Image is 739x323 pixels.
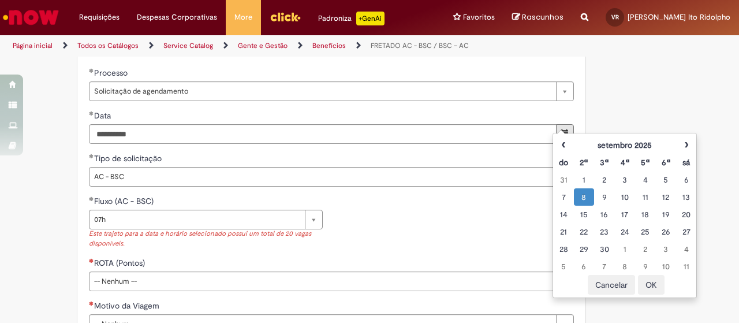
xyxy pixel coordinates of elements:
div: 16 September 2025 Tuesday [597,209,611,220]
div: 05 September 2025 Friday [658,174,673,185]
a: Rascunhos [512,12,563,23]
span: ROTA (Pontos) [94,258,147,268]
div: Padroniza [318,12,385,25]
th: Próximo mês [676,136,696,154]
div: 03 October 2025 Friday [658,243,673,255]
a: FRETADO AC - BSC / BSC – AC [371,41,469,50]
div: 29 September 2025 Monday [577,243,591,255]
img: click_logo_yellow_360x200.png [270,8,301,25]
div: 18 September 2025 Thursday [638,209,652,220]
div: 08 September 2025 Monday [577,191,591,203]
div: 10 September 2025 Wednesday [618,191,632,203]
span: [PERSON_NAME] Ito Ridolpho [628,12,730,22]
div: 04 September 2025 Thursday [638,174,652,185]
span: Motivo da Viagem [94,300,162,311]
button: Mostrar calendário para Data [556,124,574,144]
div: 02 September 2025 Tuesday [597,174,611,185]
span: VR [611,13,619,21]
span: Necessários [89,258,94,263]
span: Obrigatório Preenchido [89,196,94,201]
span: Obrigatório Preenchido [89,68,94,73]
input: Data 08 September 2025 Monday [89,124,557,144]
div: 10 October 2025 Friday [658,261,673,272]
div: 19 September 2025 Friday [658,209,673,220]
th: Sábado [676,154,696,171]
span: Requisições [79,12,120,23]
span: Obrigatório Preenchido [89,111,94,116]
div: 01 September 2025 Monday [577,174,591,185]
th: Segunda-feira [574,154,594,171]
a: Todos os Catálogos [77,41,139,50]
th: Quarta-feira [615,154,635,171]
div: 17 September 2025 Wednesday [618,209,632,220]
div: 20 September 2025 Saturday [679,209,693,220]
div: 09 September 2025 Tuesday [597,191,611,203]
span: Obrigatório Preenchido [89,154,94,158]
button: Cancelar [588,275,635,295]
span: Fluxo (AC - BSC) [94,196,156,206]
div: 08 October 2025 Wednesday [618,261,632,272]
div: 07 October 2025 Tuesday [597,261,611,272]
span: AC - BSC [94,168,550,186]
ul: Trilhas de página [9,35,484,57]
div: 06 October 2025 Monday [577,261,591,272]
div: 27 September 2025 Saturday [679,226,693,237]
div: 02 October 2025 Thursday [638,243,652,255]
div: 06 September 2025 Saturday [679,174,693,185]
span: Solicitação de agendamento [94,82,550,101]
div: 14 September 2025 Sunday [556,209,570,220]
div: Escolher data [553,133,697,298]
div: 12 September 2025 Friday [658,191,673,203]
span: Processo [94,68,130,78]
a: Benefícios [312,41,346,50]
div: 26 September 2025 Friday [658,226,673,237]
th: Sexta-feira [655,154,675,171]
div: 21 September 2025 Sunday [556,226,570,237]
span: Data [94,110,113,121]
div: 28 September 2025 Sunday [556,243,570,255]
div: 09 October 2025 Thursday [638,261,652,272]
div: 23 September 2025 Tuesday [597,226,611,237]
div: 22 September 2025 Monday [577,226,591,237]
div: 30 September 2025 Tuesday [597,243,611,255]
div: 05 October 2025 Sunday [556,261,570,272]
div: 13 September 2025 Saturday [679,191,693,203]
a: Gente e Gestão [238,41,288,50]
span: Despesas Corporativas [137,12,217,23]
span: -- Nenhum -- [94,272,550,291]
div: 11 September 2025 Thursday [638,191,652,203]
th: Terça-feira [594,154,614,171]
div: 24 September 2025 Wednesday [618,226,632,237]
span: Favoritos [463,12,495,23]
div: 25 September 2025 Thursday [638,226,652,237]
span: Necessários [89,301,94,306]
p: +GenAi [356,12,385,25]
th: Domingo [553,154,573,171]
div: 31 August 2025 Sunday [556,174,570,185]
div: 01 October 2025 Wednesday [618,243,632,255]
th: Quinta-feira [635,154,655,171]
div: 15 September 2025 Monday [577,209,591,220]
a: Service Catalog [163,41,213,50]
a: Página inicial [13,41,53,50]
div: Este trajeto para a data e horário selecionado possui um total de 20 vagas disponíveis. [89,229,323,248]
th: Mês anterior [553,136,573,154]
div: 07 September 2025 Sunday [556,191,570,203]
span: 07h [94,210,299,229]
button: OK [638,275,665,295]
div: 11 October 2025 Saturday [679,261,693,272]
div: 03 September 2025 Wednesday [618,174,632,185]
span: Tipo de solicitação [94,153,164,164]
th: setembro 2025. Alternar mês [574,136,676,154]
div: 04 October 2025 Saturday [679,243,693,255]
span: Rascunhos [522,12,563,23]
img: ServiceNow [1,6,61,29]
span: More [234,12,252,23]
